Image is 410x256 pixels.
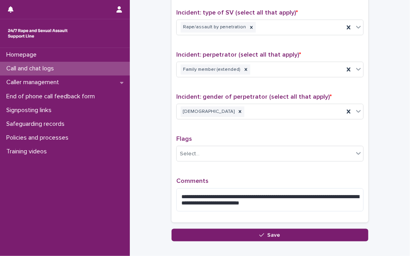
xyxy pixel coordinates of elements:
p: Caller management [3,79,65,86]
p: Safeguarding records [3,120,71,128]
p: End of phone call feedback form [3,93,101,100]
div: Rape/assault by penetration [181,22,247,33]
span: Save [268,232,281,238]
div: Family member (extended) [181,64,242,75]
img: rhQMoQhaT3yELyF149Cw [6,26,69,41]
span: Incident: gender of perpetrator (select all that apply) [176,94,332,100]
span: Comments [176,178,209,184]
p: Signposting links [3,107,58,114]
p: Call and chat logs [3,65,60,72]
p: Training videos [3,148,53,155]
div: Select... [180,150,199,158]
span: Incident: perpetrator (select all that apply) [176,52,301,58]
p: Homepage [3,51,43,59]
div: [DEMOGRAPHIC_DATA] [181,107,236,117]
p: Policies and processes [3,134,75,142]
span: Incident: type of SV (select all that apply) [176,9,298,16]
button: Save [172,229,368,241]
span: Flags [176,136,192,142]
